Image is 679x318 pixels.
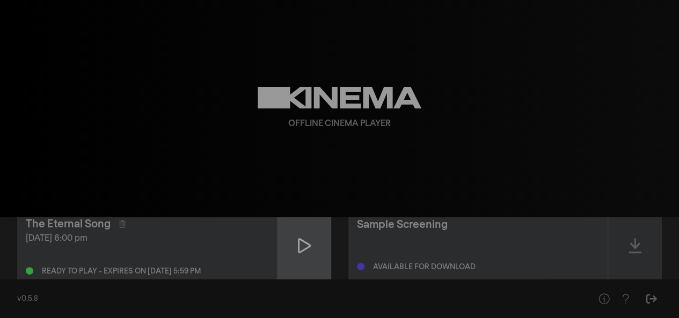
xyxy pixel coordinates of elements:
button: Help [615,288,636,309]
div: Ready to play - expires on [DATE] 5:59 pm [42,268,201,275]
button: Help [593,288,615,309]
div: Offline Cinema Player [288,117,391,130]
div: v0.5.8 [17,293,572,305]
div: The Eternal Song [26,216,111,232]
div: [DATE] 6:00 pm [26,232,268,245]
div: Available for download [373,263,476,271]
button: Sign Out [640,288,662,309]
div: Sample Screening [357,217,448,233]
